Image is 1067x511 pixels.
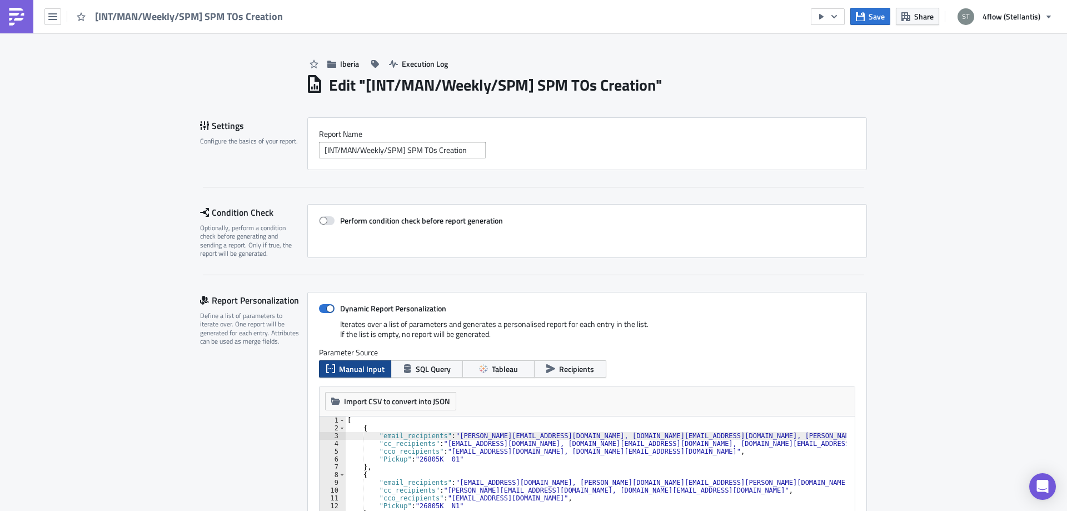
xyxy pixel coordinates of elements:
div: 11 [320,494,346,502]
strong: Dynamic Report Personalization [340,302,446,314]
span: Recipients [559,363,594,375]
strong: Perform condition check before report generation [340,215,503,226]
p: [PERSON_NAME]. [4,66,531,75]
button: 4flow (Stellantis) [951,4,1059,29]
p: Best regards, [4,53,531,62]
body: Rich Text Area. Press ALT-0 for help. [4,4,531,75]
div: 12 [320,502,346,510]
button: Tableau [462,360,535,378]
div: 3 [320,432,346,440]
button: Iberia [322,55,365,72]
span: Save [869,11,885,22]
label: Parameter Source [319,348,855,358]
button: Save [850,8,890,25]
div: 9 [320,479,346,487]
button: Import CSV to convert into JSON [325,392,456,410]
span: Iberia [340,58,359,70]
button: SQL Query [391,360,463,378]
img: PushMetrics [8,8,26,26]
div: Define a list of parameters to iterate over. One report will be generated for each entry. Attribu... [200,311,300,346]
div: 8 [320,471,346,479]
div: 1 [320,416,346,424]
div: 5 [320,448,346,455]
button: Manual Input [319,360,391,378]
div: Iterates over a list of parameters and generates a personalised report for each entry in the list... [319,319,855,348]
div: Optionally, perform a condition check before generating and sending a report. Only if true, the r... [200,224,300,258]
span: Manual Input [339,363,385,375]
span: Share [914,11,934,22]
div: Settings [200,117,307,134]
div: Configure the basics of your report. [200,137,300,145]
div: 10 [320,487,346,494]
p: Hi, [4,4,531,13]
span: SQL Query [416,363,451,375]
button: Execution Log [383,55,453,72]
button: Recipients [534,360,606,378]
span: Tableau [492,363,518,375]
span: [INT/MAN/Weekly/SPM] SPM TOs Creation [95,10,284,23]
div: 7 [320,463,346,471]
h1: Edit " [INT/MAN/Weekly/SPM] SPM TOs Creation " [329,75,662,95]
span: 4flow (Stellantis) [983,11,1040,22]
span: Import CSV to convert into JSON [344,395,450,407]
div: Condition Check [200,204,307,221]
p: Please find attached an Excel file with the TOs created by SPM in the past 24 hours. [4,17,531,26]
p: Source: [URL][DOMAIN_NAME] [4,29,531,38]
span: Execution Log [402,58,448,70]
label: Report Nam﻿e [319,129,855,139]
div: 2 [320,424,346,432]
div: Open Intercom Messenger [1029,473,1056,500]
div: 6 [320,455,346,463]
img: Avatar [956,7,975,26]
div: Report Personalization [200,292,307,309]
button: Share [896,8,939,25]
div: 4 [320,440,346,448]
